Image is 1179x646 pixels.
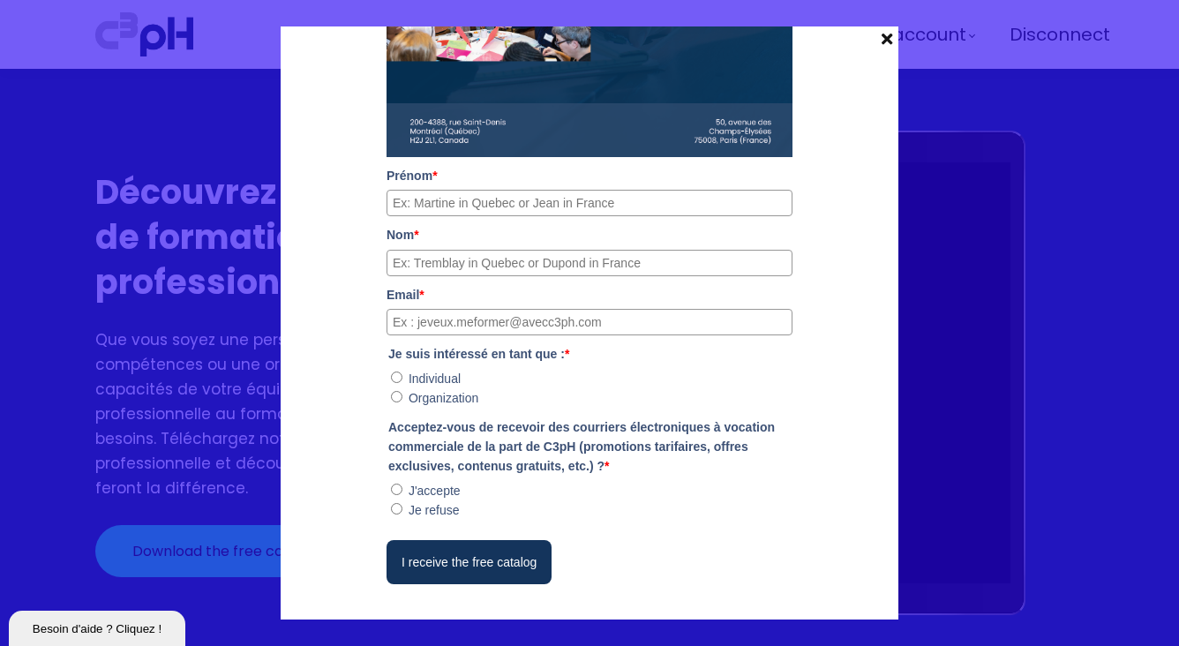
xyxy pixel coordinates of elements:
legend: Je suis intéressé en tant que : [387,344,571,364]
label: Je refuse [409,503,460,517]
label: Prénom [387,166,792,185]
input: Ex: Martine in Quebec or Jean in France [387,190,792,216]
button: I receive the free catalog [387,540,552,584]
input: Ex: Tremblay in Quebec or Dupond in France [387,250,792,276]
label: Individual [409,372,461,386]
label: Email [387,285,792,304]
label: Organization [409,391,478,405]
iframe: chat widget [9,607,189,646]
label: Nom [387,225,792,244]
input: Ex : jeveux.meformer@avecc3ph.com [387,309,792,335]
label: J'accepte [409,484,461,498]
legend: Acceptez-vous de recevoir des courriers électroniques à vocation commerciale de la part de C3pH (... [387,417,792,477]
